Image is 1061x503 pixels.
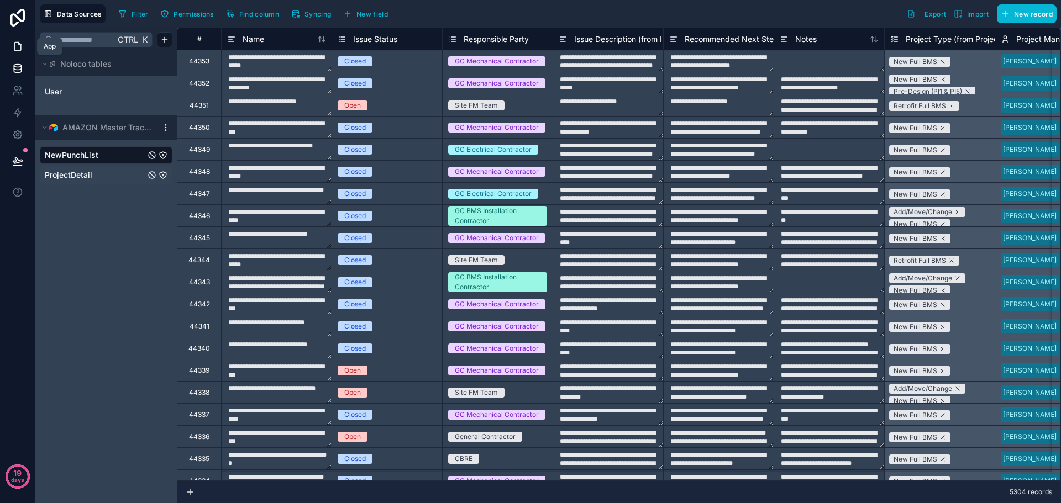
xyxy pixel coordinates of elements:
[344,100,361,110] div: Open
[287,6,339,22] a: Syncing
[455,206,540,226] div: GC BMS Installation Contractor
[189,189,210,198] div: 44347
[997,4,1057,23] button: New record
[190,322,209,331] div: 44341
[344,123,366,133] div: Closed
[40,4,106,23] button: Data Sources
[455,167,539,177] div: GC Mechanical Contractor
[455,145,532,155] div: GC Electrical Contractor
[795,34,817,45] span: Notes
[45,170,145,181] a: ProjectDetail
[45,86,62,97] span: User
[455,299,539,309] div: GC Mechanical Contractor
[903,4,950,23] button: Export
[156,6,217,22] button: Permissions
[950,4,992,23] button: Import
[189,167,210,176] div: 44348
[455,56,539,66] div: GC Mechanical Contractor
[57,10,102,18] span: Data Sources
[189,432,209,441] div: 44336
[189,300,210,309] div: 44342
[40,83,172,100] div: User
[344,476,366,486] div: Closed
[40,56,166,72] button: Noloco tables
[455,233,539,243] div: GC Mechanical Contractor
[455,343,539,353] div: GC Mechanical Contractor
[455,476,539,486] div: GC Mechanical Contractor
[455,189,532,199] div: GC Electrical Contractor
[189,57,209,66] div: 44353
[189,211,210,220] div: 44346
[464,34,529,45] span: Responsible Party
[49,123,58,132] img: Airtable Logo
[189,476,210,485] div: 44334
[45,86,134,97] a: User
[967,10,989,18] span: Import
[132,10,149,18] span: Filter
[243,34,264,45] span: Name
[344,56,366,66] div: Closed
[344,167,366,177] div: Closed
[117,33,139,46] span: Ctrl
[304,10,331,18] span: Syncing
[344,211,366,221] div: Closed
[685,34,852,45] span: Recommended Next Steps (from Issue Types)
[189,123,210,132] div: 44350
[455,321,539,331] div: GC Mechanical Contractor
[40,146,172,164] div: NewPunchList
[141,36,149,44] span: K
[455,388,498,398] div: Site FM Team
[190,101,209,110] div: 44351
[344,78,366,88] div: Closed
[344,299,366,309] div: Closed
[455,432,516,442] div: General Contractor
[339,6,392,22] button: New field
[344,388,361,398] div: Open
[222,6,283,22] button: Find column
[344,366,361,375] div: Open
[189,366,209,375] div: 44339
[356,10,388,18] span: New field
[344,277,366,287] div: Closed
[906,34,1024,45] span: Project Type (from ProjectDetail)
[344,233,366,243] div: Closed
[344,343,366,353] div: Closed
[189,410,209,419] div: 44337
[455,123,539,133] div: GC Mechanical Contractor
[114,6,153,22] button: Filter
[344,321,366,331] div: Closed
[992,4,1057,23] a: New record
[40,120,157,135] button: Airtable LogoAMAZON Master Tracker
[455,454,472,464] div: CBRE
[455,410,539,420] div: GC Mechanical Contractor
[45,170,92,181] span: ProjectDetail
[1010,488,1052,496] span: 5304 records
[189,454,209,463] div: 44335
[353,34,397,45] span: Issue Status
[344,454,366,464] div: Closed
[344,145,366,155] div: Closed
[189,234,210,242] div: 44345
[344,410,366,420] div: Closed
[45,150,145,161] a: NewPunchList
[189,278,210,287] div: 44343
[344,255,366,265] div: Closed
[455,366,539,375] div: GC Mechanical Contractor
[156,6,222,22] a: Permissions
[344,432,361,442] div: Open
[239,10,279,18] span: Find column
[344,189,366,199] div: Closed
[188,256,210,264] div: 44344
[455,272,540,292] div: GC BMS Installation Contractor
[40,166,172,184] div: ProjectDetail
[11,472,24,488] p: days
[62,122,152,133] span: AMAZON Master Tracker
[574,34,706,45] span: Issue Description (from Issue Types)
[287,6,335,22] button: Syncing
[189,388,209,397] div: 44338
[60,59,112,70] span: Noloco tables
[455,78,539,88] div: GC Mechanical Contractor
[174,10,213,18] span: Permissions
[455,100,498,110] div: Site FM Team
[189,145,210,154] div: 44349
